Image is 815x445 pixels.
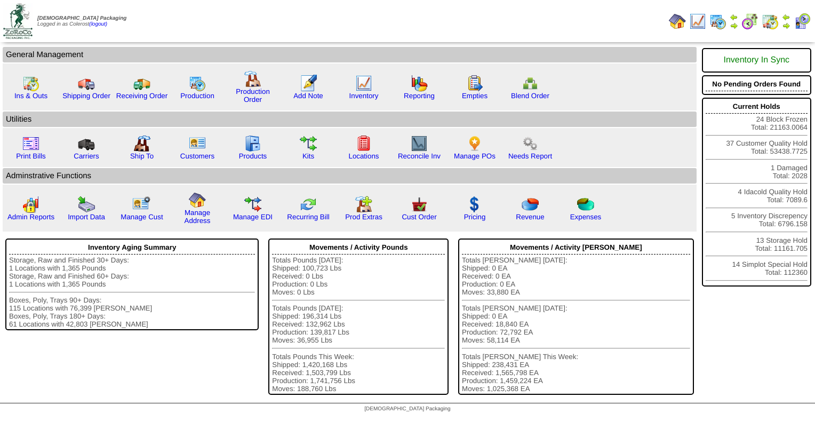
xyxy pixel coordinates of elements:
[130,152,154,160] a: Ship To
[244,70,261,88] img: factory.gif
[706,100,808,114] div: Current Holds
[239,152,267,160] a: Products
[782,21,790,30] img: arrowright.gif
[782,13,790,21] img: arrowleft.gif
[706,77,808,91] div: No Pending Orders Found
[78,75,95,92] img: truck.gif
[464,213,486,221] a: Pricing
[9,241,255,255] div: Inventory Aging Summary
[355,196,372,213] img: prodextras.gif
[466,135,483,152] img: po.png
[3,3,33,39] img: zoroco-logo-small.webp
[522,75,539,92] img: network.png
[669,13,686,30] img: home.gif
[300,75,317,92] img: orders.gif
[345,213,382,221] a: Prod Extras
[244,135,261,152] img: cabinet.gif
[411,135,428,152] img: line_graph2.gif
[7,213,54,221] a: Admin Reports
[355,135,372,152] img: locations.gif
[16,152,46,160] a: Print Bills
[272,241,445,255] div: Movements / Activity Pounds
[349,92,379,100] a: Inventory
[89,21,107,27] a: (logout)
[300,196,317,213] img: reconcile.gif
[9,256,255,328] div: Storage, Raw and Finished 30+ Days: 1 Locations with 1,365 Pounds Storage, Raw and Finished 60+ D...
[454,152,496,160] a: Manage POs
[462,256,690,393] div: Totals [PERSON_NAME] [DATE]: Shipped: 0 EA Received: 0 EA Production: 0 EA Moves: 33,880 EA Total...
[244,196,261,213] img: edi.gif
[14,92,47,100] a: Ins & Outs
[508,152,552,160] a: Needs Report
[189,135,206,152] img: customers.gif
[3,168,697,184] td: Adminstrative Functions
[37,15,126,21] span: [DEMOGRAPHIC_DATA] Packaging
[236,88,270,104] a: Production Order
[189,75,206,92] img: calendarprod.gif
[22,75,39,92] img: calendarinout.gif
[466,75,483,92] img: workorder.gif
[22,135,39,152] img: invoice2.gif
[762,13,779,30] img: calendarinout.gif
[287,213,329,221] a: Recurring Bill
[132,196,152,213] img: managecust.png
[577,196,594,213] img: pie_chart2.png
[570,213,602,221] a: Expenses
[62,92,110,100] a: Shipping Order
[364,406,450,412] span: [DEMOGRAPHIC_DATA] Packaging
[348,152,379,160] a: Locations
[702,98,811,287] div: 24 Block Frozen Total: 21163.0064 37 Customer Quality Hold Total: 53438.7725 1 Damaged Total: 202...
[402,213,436,221] a: Cust Order
[462,92,488,100] a: Empties
[730,21,738,30] img: arrowright.gif
[133,75,150,92] img: truck2.gif
[189,192,206,209] img: home.gif
[709,13,726,30] img: calendarprod.gif
[78,135,95,152] img: truck3.gif
[116,92,167,100] a: Receiving Order
[74,152,99,160] a: Carriers
[185,209,211,225] a: Manage Address
[300,135,317,152] img: workflow.gif
[355,75,372,92] img: line_graph.gif
[794,13,811,30] img: calendarcustomer.gif
[121,213,163,221] a: Manage Cust
[411,196,428,213] img: cust_order.png
[511,92,549,100] a: Blend Order
[272,256,445,393] div: Totals Pounds [DATE]: Shipped: 100,723 Lbs Received: 0 Lbs Production: 0 Lbs Moves: 0 Lbs Totals ...
[133,135,150,152] img: factory2.gif
[180,152,214,160] a: Customers
[293,92,323,100] a: Add Note
[3,47,697,62] td: General Management
[466,196,483,213] img: dollar.gif
[462,241,690,255] div: Movements / Activity [PERSON_NAME]
[180,92,214,100] a: Production
[411,75,428,92] img: graph.gif
[78,196,95,213] img: import.gif
[398,152,441,160] a: Reconcile Inv
[741,13,758,30] img: calendarblend.gif
[730,13,738,21] img: arrowleft.gif
[404,92,435,100] a: Reporting
[3,112,697,127] td: Utilities
[37,15,126,27] span: Logged in as Colerost
[22,196,39,213] img: graph2.png
[689,13,706,30] img: line_graph.gif
[706,50,808,70] div: Inventory In Sync
[522,135,539,152] img: workflow.png
[516,213,544,221] a: Revenue
[522,196,539,213] img: pie_chart.png
[233,213,273,221] a: Manage EDI
[302,152,314,160] a: Kits
[68,213,105,221] a: Import Data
